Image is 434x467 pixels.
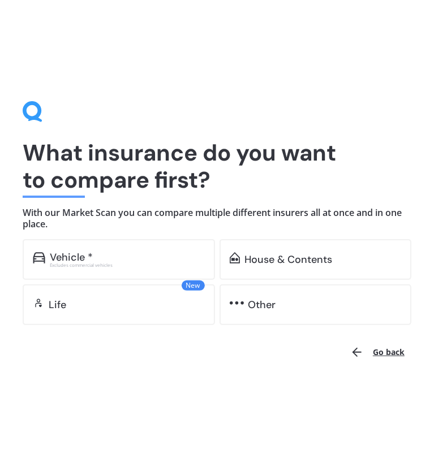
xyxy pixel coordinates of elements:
h1: What insurance do you want to compare first? [23,139,411,193]
div: Vehicle * [50,252,93,263]
h4: With our Market Scan you can compare multiple different insurers all at once and in one place. [23,207,411,230]
span: New [182,280,205,291]
div: Life [49,299,66,310]
div: Excludes commercial vehicles [50,263,205,267]
button: Go back [343,339,411,366]
img: other.81dba5aafe580aa69f38.svg [230,297,244,309]
div: Other [248,299,276,310]
div: House & Contents [244,254,332,265]
img: car.f15378c7a67c060ca3f3.svg [33,252,45,263]
img: life.f720d6a2d7cdcd3ad642.svg [33,297,44,309]
img: home-and-contents.b802091223b8502ef2dd.svg [230,252,240,263]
